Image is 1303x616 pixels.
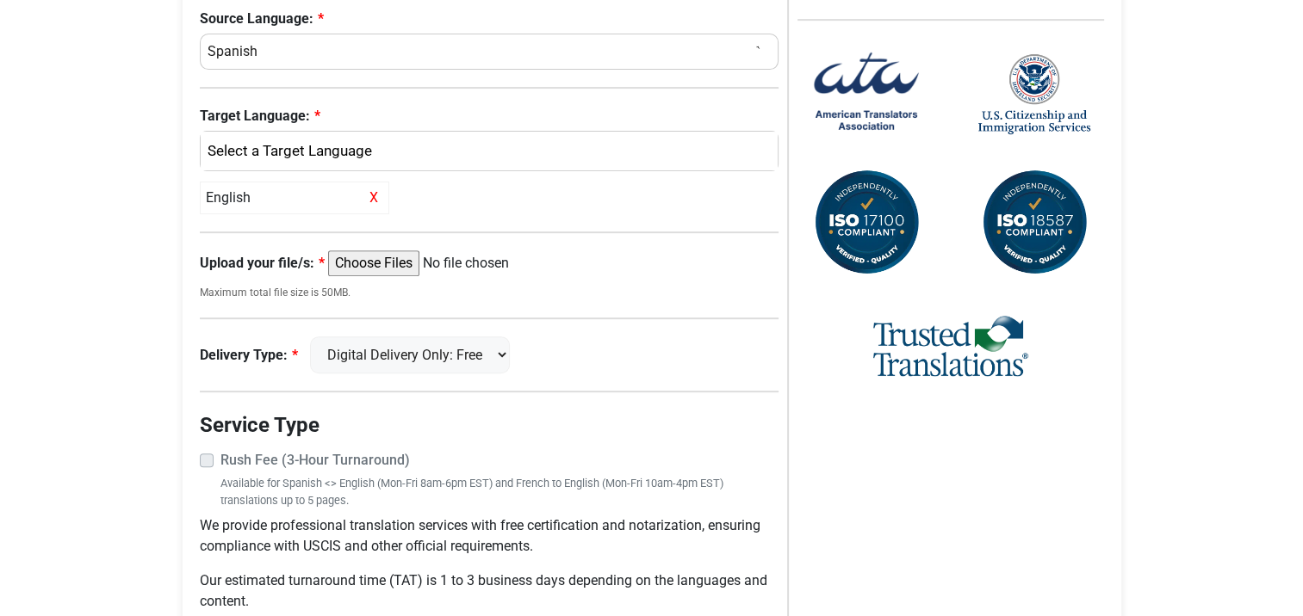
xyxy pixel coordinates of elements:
[810,167,922,279] img: ISO 17100 Compliant Certification
[200,410,779,440] legend: Service Type
[365,188,383,208] span: X
[200,182,389,214] div: English
[200,285,779,300] small: Maximum total file size is 50MB.
[220,452,410,468] strong: Rush Fee (3-Hour Turnaround)
[200,253,325,274] label: Upload your file/s:
[810,38,922,150] img: American Translators Association Logo
[200,106,779,126] label: Target Language:
[200,570,779,612] p: Our estimated turnaround time (TAT) is 1 to 3 business days depending on the languages and content.
[200,515,779,557] p: We provide professional translation services with free certification and notarization, ensuring c...
[209,140,761,163] div: English
[200,345,298,366] label: Delivery Type:
[978,167,1090,279] img: ISO 18587 Compliant Certification
[200,9,779,29] label: Source Language:
[978,52,1090,136] img: United States Citizenship and Immigration Services Logo
[200,131,779,172] button: English
[873,313,1028,381] img: Trusted Translations Logo
[220,475,779,508] small: Available for Spanish <> English (Mon-Fri 8am-6pm EST) and French to English (Mon-Fri 10am-4pm ES...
